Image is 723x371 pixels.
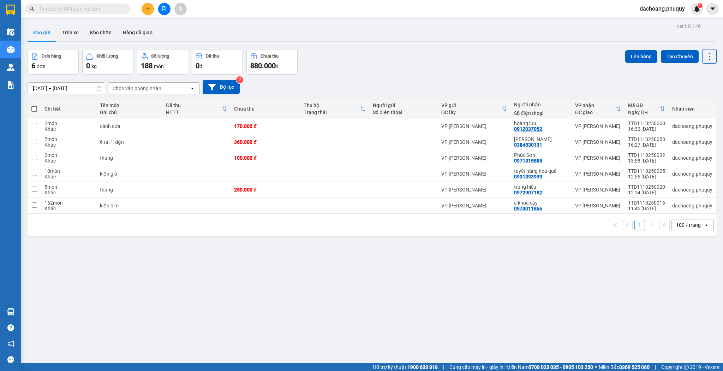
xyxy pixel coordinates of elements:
[407,364,438,370] strong: 1900 633 818
[441,139,507,145] div: VP [PERSON_NAME]
[162,6,167,11] span: file-add
[145,6,150,11] span: plus
[672,171,712,177] div: dachoang.phuquy
[672,203,712,208] div: dachoang.phuquy
[250,61,276,70] span: 880.000
[44,200,93,206] div: 162 món
[44,174,93,179] div: Khác
[44,106,93,112] div: Chi tiết
[373,102,434,108] div: Người gửi
[449,363,504,371] span: Cung cấp máy in - giấy in:
[28,83,105,94] input: Select a date range.
[86,61,90,70] span: 0
[628,200,665,206] div: TTD1110250016
[625,50,657,63] button: Lên hàng
[166,102,221,108] div: Đã thu
[672,139,712,145] div: dachoang.phuquy
[100,155,159,161] div: thùng
[141,61,153,70] span: 188
[441,102,501,108] div: VP gửi
[7,340,14,347] span: notification
[575,139,621,145] div: VP [PERSON_NAME]
[304,110,360,115] div: Trạng thái
[514,174,542,179] div: 0931393999
[628,206,665,211] div: 11:45 [DATE]
[595,366,597,369] span: ⚪️
[628,126,665,132] div: 16:32 [DATE]
[699,3,701,8] span: 1
[443,363,444,371] span: |
[672,155,712,161] div: dachoang.phuquy
[7,356,14,363] span: message
[628,142,665,148] div: 16:27 [DATE]
[29,6,34,11] span: search
[56,24,84,41] button: Trên xe
[246,49,298,75] button: Chưa thu880.000đ
[373,110,434,115] div: Số điện thoại
[655,363,656,371] span: |
[628,174,665,179] div: 12:55 [DATE]
[677,22,701,30] div: ver 1.8.146
[100,171,159,177] div: kiện giỏ
[236,76,243,83] sup: 2
[441,203,507,208] div: VP [PERSON_NAME]
[634,220,645,230] button: 1
[100,102,159,108] div: Tên món
[514,120,568,126] div: hoàng lưu
[44,158,93,164] div: Khác
[514,136,568,142] div: phương hoan
[684,365,689,370] span: copyright
[44,120,93,126] div: 2 món
[91,64,97,69] span: kg
[142,3,154,15] button: plus
[234,187,297,193] div: 250.000 đ
[31,61,35,70] span: 6
[174,3,187,15] button: aim
[100,187,159,193] div: thùng
[672,123,712,129] div: dachoang.phuquy
[192,49,243,75] button: Đã thu0đ
[113,85,161,92] div: Chọn văn phòng nhận
[628,110,659,115] div: Ngày ĐH
[710,6,716,12] span: caret-down
[514,200,568,206] div: a khoa cày
[628,120,665,126] div: TTD1110250060
[44,184,93,190] div: 5 món
[82,49,133,75] button: Khối lượng0kg
[100,203,159,208] div: kiện bỉm
[628,190,665,195] div: 12:24 [DATE]
[7,324,14,331] span: question-circle
[514,102,568,107] div: Người nhận
[44,168,93,174] div: 10 món
[28,49,79,75] button: Đơn hàng6đơn
[575,110,615,115] div: ĐC giao
[44,206,93,211] div: Khác
[100,123,159,129] div: cánh cửa
[117,24,158,41] button: Hàng đã giao
[100,139,159,145] div: 6 tải 1 kiện
[575,187,621,193] div: VP [PERSON_NAME]
[676,222,701,229] div: 100 / trang
[506,363,593,371] span: Miền Nam
[575,123,621,129] div: VP [PERSON_NAME]
[575,203,621,208] div: VP [PERSON_NAME]
[96,54,118,59] div: Khối lượng
[514,152,568,158] div: Phúc Sơn
[166,110,221,115] div: HTTT
[514,190,542,195] div: 0972907182
[628,184,665,190] div: TTD1110250020
[158,3,171,15] button: file-add
[7,64,14,71] img: warehouse-icon
[514,126,542,132] div: 0912037052
[514,110,568,116] div: Số điện thoại
[276,64,279,69] span: đ
[234,106,297,112] div: Chưa thu
[39,5,122,13] input: Tìm tên, số ĐT hoặc mã đơn
[441,123,507,129] div: VP [PERSON_NAME]
[628,102,659,108] div: Mã GD
[6,5,15,15] img: logo-vxr
[42,54,61,59] div: Đơn hàng
[44,126,93,132] div: Khác
[575,102,615,108] div: VP nhận
[84,24,117,41] button: Kho nhận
